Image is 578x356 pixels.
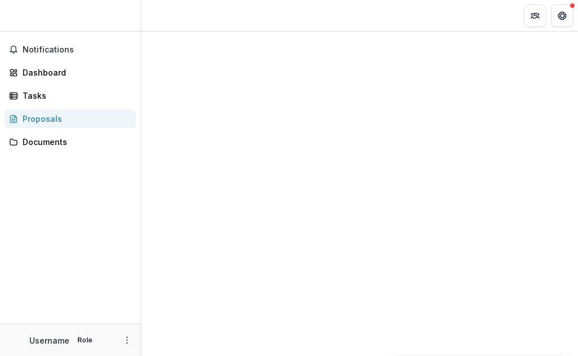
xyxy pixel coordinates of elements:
[5,133,136,151] a: Documents
[23,90,127,102] div: Tasks
[524,5,546,27] button: Partners
[23,45,132,55] span: Notifications
[5,86,136,105] a: Tasks
[5,41,136,59] button: Notifications
[23,136,127,148] div: Documents
[23,113,127,125] div: Proposals
[74,335,96,345] p: Role
[5,109,136,128] a: Proposals
[23,67,127,78] div: Dashboard
[5,63,136,82] a: Dashboard
[551,5,573,27] button: Get Help
[29,335,69,346] p: Username
[120,333,134,347] button: More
